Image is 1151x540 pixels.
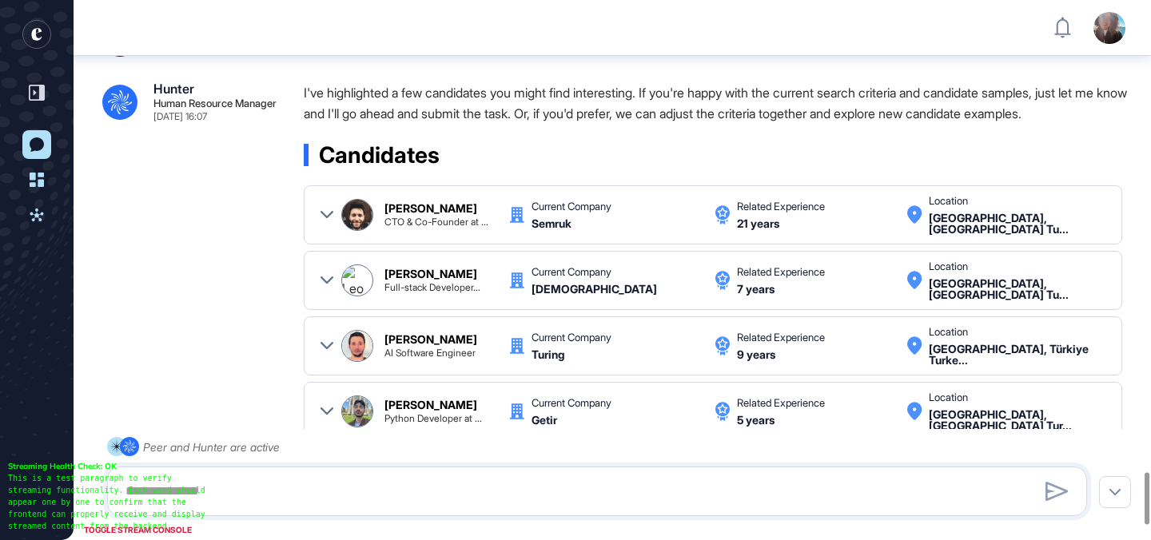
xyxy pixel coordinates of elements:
div: AI Software Engineer [384,348,476,358]
div: Location [929,261,968,272]
div: Hunter [153,82,194,95]
img: Fatih Teke [342,200,372,230]
div: Human Resource Manager [153,98,277,109]
div: Current Company [532,398,611,408]
div: Related Experience [737,267,825,277]
img: user-avatar [1093,12,1125,44]
div: Location [929,327,968,337]
div: Istanbul, Türkiye Turkey Turkey [929,278,1105,300]
div: Peer and Hunter are active [143,437,280,457]
div: Related Experience [737,398,825,408]
div: Current Company [532,267,611,277]
div: Getir [532,415,557,426]
div: Antalya, Türkiye Turkey Turkey [929,409,1105,431]
img: Mert Kutay Sezer [342,331,372,361]
div: Current Company [532,332,611,343]
div: [DATE] 16:07 [153,112,207,121]
div: 5 years [737,415,775,426]
div: [PERSON_NAME] [384,334,477,345]
div: Carnostic [532,284,657,295]
div: [PERSON_NAME] [384,203,477,214]
div: Location [929,196,968,206]
img: Leo E [342,265,372,296]
div: Current Company [532,201,611,212]
div: Python Developer at Getir [384,414,482,423]
span: Candidates [319,144,440,166]
div: Semruk [532,218,572,229]
img: Gorkem Akcay [342,396,372,427]
p: I've highlighted a few candidates you might find interesting. If you're happy with the current se... [304,82,1135,124]
div: [PERSON_NAME] [384,268,477,280]
div: CTO & Co-Founder at Semruk Teknoloji [384,217,488,227]
div: 9 years [737,349,775,360]
div: Turing [532,349,564,360]
div: Full-stack Developer, AI Researcher, Crypto Enthusiast, Petrolhead [384,283,480,292]
div: 7 years [737,284,775,295]
div: İzmir, Türkiye Turkey Turkey [929,343,1105,366]
div: TOGGLE STREAM CONSOLE [80,520,196,540]
div: 21 years [737,218,779,229]
div: [PERSON_NAME] [384,399,477,411]
div: Location [929,392,968,403]
div: Related Experience [737,332,825,343]
div: Istanbul, Türkiye Turkey Turkey [929,212,1105,235]
div: Related Experience [737,201,825,212]
div: entrapeer-logo [22,20,51,49]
